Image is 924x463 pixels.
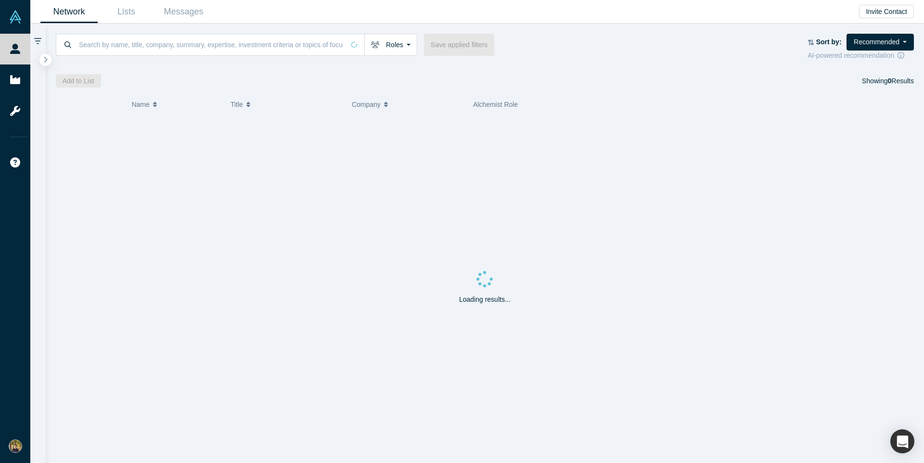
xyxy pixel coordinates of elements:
[862,74,914,88] div: Showing
[888,77,914,85] span: Results
[859,5,914,18] button: Invite Contact
[424,34,494,56] button: Save applied filters
[131,94,220,115] button: Name
[808,51,914,61] div: AI-powered recommendation
[231,94,243,115] span: Title
[352,94,381,115] span: Company
[56,74,101,88] button: Add to List
[155,0,212,23] a: Messages
[847,34,914,51] button: Recommended
[40,0,98,23] a: Network
[352,94,463,115] button: Company
[888,77,892,85] strong: 0
[98,0,155,23] a: Lists
[473,101,518,108] span: Alchemist Role
[78,33,344,56] input: Search by name, title, company, summary, expertise, investment criteria or topics of focus
[131,94,149,115] span: Name
[9,10,22,24] img: Alchemist Vault Logo
[459,295,511,305] p: Loading results...
[231,94,342,115] button: Title
[9,439,22,453] img: Takafumi Kawano's Account
[816,38,842,46] strong: Sort by:
[364,34,417,56] button: Roles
